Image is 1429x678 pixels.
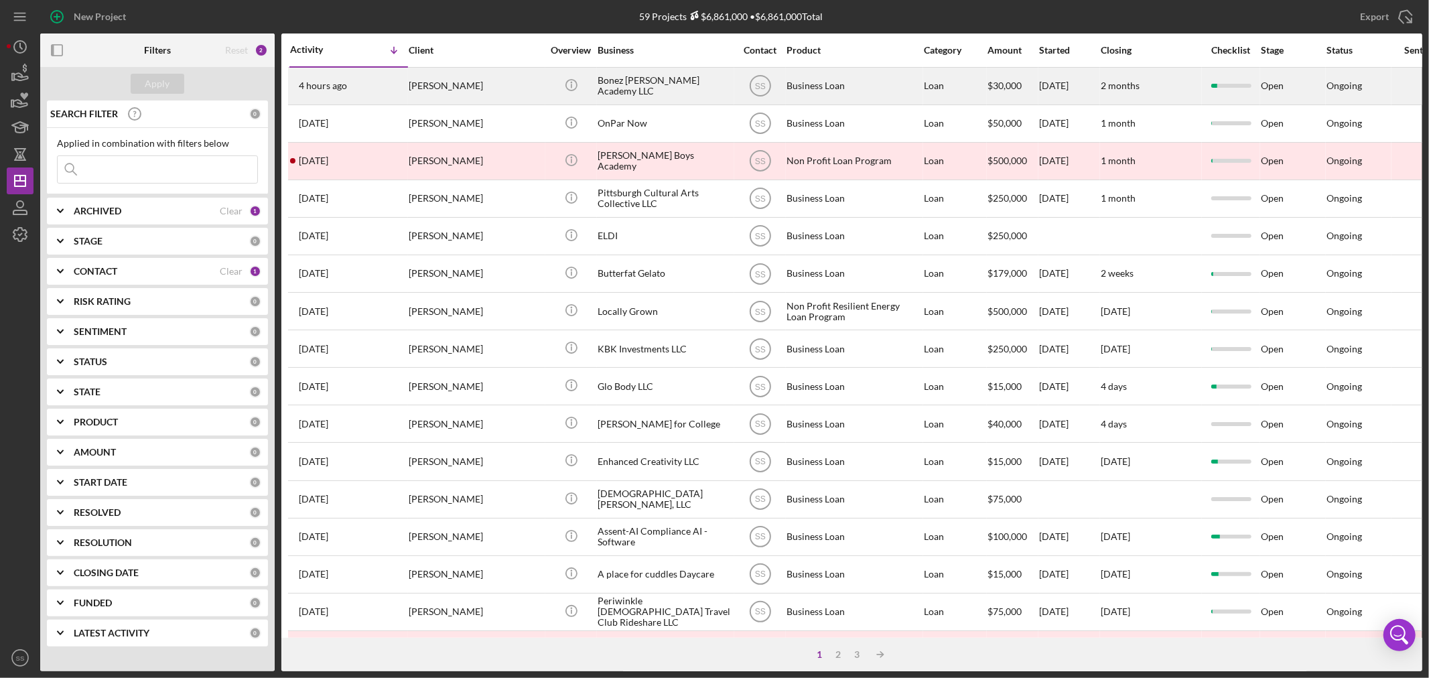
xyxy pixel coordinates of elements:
[74,206,121,216] b: ARCHIVED
[1326,606,1362,617] div: Ongoing
[255,44,268,57] div: 2
[299,531,328,542] time: 2025-07-21 19:22
[74,507,121,518] b: RESOLVED
[7,645,33,671] button: SS
[409,406,543,442] div: [PERSON_NAME]
[598,106,732,141] div: OnPar Now
[1326,80,1362,91] div: Ongoing
[640,11,823,22] div: 59 Projects • $6,861,000 Total
[687,11,748,22] div: $6,861,000
[754,344,765,354] text: SS
[40,3,139,30] button: New Project
[299,381,328,392] time: 2025-07-29 16:25
[924,143,986,179] div: Loan
[754,82,765,91] text: SS
[1261,331,1325,366] div: Open
[1039,444,1099,479] div: [DATE]
[787,444,921,479] div: Business Loan
[1326,306,1362,317] div: Ongoing
[988,143,1038,179] div: $500,000
[811,649,829,660] div: 1
[1101,155,1136,166] time: 1 month
[1039,632,1099,667] div: [DATE]
[1039,594,1099,630] div: [DATE]
[787,368,921,404] div: Business Loan
[1101,418,1127,429] time: 4 days
[598,406,732,442] div: [PERSON_NAME] for College
[1101,45,1201,56] div: Closing
[754,533,765,542] text: SS
[754,119,765,129] text: SS
[1261,632,1325,667] div: Open
[829,649,848,660] div: 2
[735,45,785,56] div: Contact
[1039,519,1099,555] div: [DATE]
[787,181,921,216] div: Business Loan
[74,326,127,337] b: SENTIMENT
[74,598,112,608] b: FUNDED
[299,155,328,166] time: 2025-08-21 23:34
[409,143,543,179] div: [PERSON_NAME]
[988,418,1022,429] span: $40,000
[74,477,127,488] b: START DATE
[1261,406,1325,442] div: Open
[754,419,765,429] text: SS
[1326,155,1362,166] div: Ongoing
[74,417,118,427] b: PRODUCT
[598,68,732,104] div: Bonez [PERSON_NAME] Academy LLC
[787,68,921,104] div: Business Loan
[988,632,1038,667] div: $250,000
[598,256,732,291] div: Butterfat Gelato
[299,193,328,204] time: 2025-08-21 15:47
[1039,293,1099,329] div: [DATE]
[1326,118,1362,129] div: Ongoing
[1101,192,1136,204] time: 1 month
[754,458,765,467] text: SS
[299,569,328,580] time: 2025-07-15 17:45
[1101,117,1136,129] time: 1 month
[299,606,328,617] time: 2025-07-15 17:33
[598,331,732,366] div: KBK Investments LLC
[299,268,328,279] time: 2025-08-18 21:40
[754,269,765,279] text: SS
[924,632,986,667] div: Loan
[74,236,103,247] b: STAGE
[1101,80,1140,91] time: 2 months
[220,266,243,277] div: Clear
[924,594,986,630] div: Loan
[249,326,261,338] div: 0
[988,192,1027,204] span: $250,000
[249,205,261,217] div: 1
[598,444,732,479] div: Enhanced Creativity LLC
[924,293,986,329] div: Loan
[988,456,1022,467] span: $15,000
[74,356,107,367] b: STATUS
[299,306,328,317] time: 2025-08-18 21:17
[249,108,261,120] div: 0
[16,655,25,662] text: SS
[1261,293,1325,329] div: Open
[74,3,126,30] div: New Project
[249,597,261,609] div: 0
[988,531,1027,542] span: $100,000
[787,557,921,592] div: Business Loan
[787,406,921,442] div: Business Loan
[409,557,543,592] div: [PERSON_NAME]
[249,537,261,549] div: 0
[924,406,986,442] div: Loan
[299,80,347,91] time: 2025-09-04 16:49
[1039,106,1099,141] div: [DATE]
[74,387,100,397] b: STATE
[924,218,986,254] div: Loan
[988,493,1022,504] span: $75,000
[1261,482,1325,517] div: Open
[1261,444,1325,479] div: Open
[988,381,1022,392] span: $15,000
[988,230,1027,241] span: $250,000
[225,45,248,56] div: Reset
[988,343,1027,354] span: $250,000
[924,444,986,479] div: Loan
[409,368,543,404] div: [PERSON_NAME]
[988,306,1027,317] span: $500,000
[787,594,921,630] div: Business Loan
